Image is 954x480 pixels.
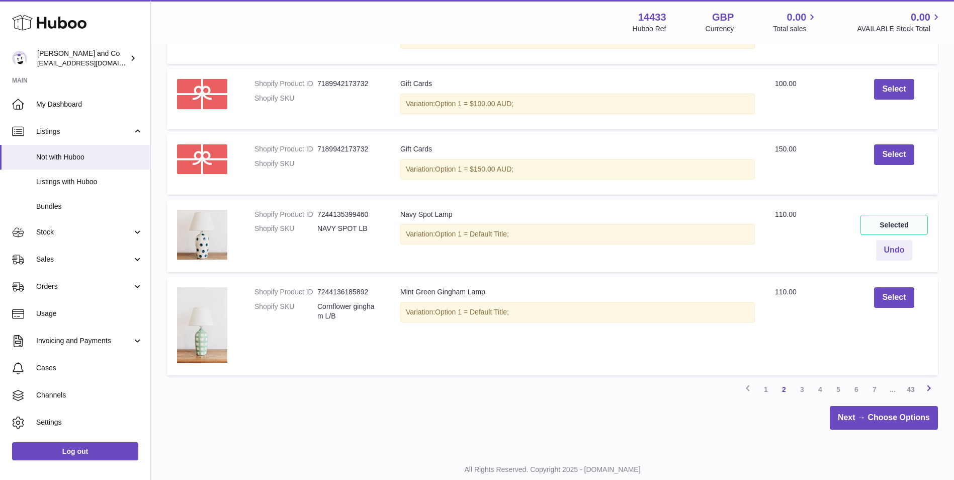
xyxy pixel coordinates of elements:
dd: Cornflower gingham L/B [317,302,380,321]
button: Select [874,79,914,100]
span: Listings with Huboo [36,177,143,187]
dd: 7189942173732 [317,79,380,89]
dt: Shopify SKU [254,302,317,321]
span: 0.00 [787,11,807,24]
span: Usage [36,309,143,318]
span: [EMAIL_ADDRESS][DOMAIN_NAME] [37,59,148,67]
a: 0.00 AVAILABLE Stock Total [857,11,942,34]
div: Navy Spot Lamp [400,210,755,219]
img: e38bd83af578077b65a31424bd24d085_eeef8b34-ebaf-425e-9b5d-8217ba490d08.png [177,79,227,109]
dt: Shopify SKU [254,224,317,233]
div: Selected [860,215,928,235]
strong: GBP [712,11,734,24]
div: Gift Cards [400,144,755,154]
p: All Rights Reserved. Copyright 2025 - [DOMAIN_NAME] [159,465,946,474]
a: 7 [865,380,884,398]
a: 1 [757,380,775,398]
span: ... [884,380,902,398]
span: Option 1 = Default Title; [435,308,509,316]
div: Variation: [400,94,755,114]
a: 2 [775,380,793,398]
span: Cases [36,363,143,373]
img: internalAdmin-14433@internal.huboo.com [12,51,27,66]
span: 110.00 [775,288,797,296]
span: 110.00 [775,210,797,218]
dt: Shopify Product ID [254,210,317,219]
span: 0.00 [911,11,930,24]
div: Gift Cards [400,79,755,89]
a: 3 [793,380,811,398]
span: Bundles [36,202,143,211]
span: Not with Huboo [36,152,143,162]
dt: Shopify SKU [254,94,317,103]
div: Variation: [400,159,755,180]
span: 150.00 [775,145,797,153]
span: Invoicing and Payments [36,336,132,346]
div: Huboo Ref [633,24,666,34]
a: 4 [811,380,829,398]
dt: Shopify SKU [254,159,317,169]
div: Currency [706,24,734,34]
span: My Dashboard [36,100,143,109]
span: Sales [36,255,132,264]
strong: 14433 [638,11,666,24]
img: Noss_Co_AbbieMelle_17_1.jpg [177,210,227,260]
span: Option 1 = Default Title; [435,230,509,238]
a: 5 [829,380,847,398]
span: 100.00 [775,79,797,88]
dd: 7189942173732 [317,144,380,154]
span: Option 1 = $100.00 AUD; [435,100,513,108]
dt: Shopify Product ID [254,287,317,297]
span: Channels [36,390,143,400]
span: Orders [36,282,132,291]
span: Total sales [773,24,818,34]
dt: Shopify Product ID [254,79,317,89]
span: AVAILABLE Stock Total [857,24,942,34]
dd: 7244136185892 [317,287,380,297]
img: Noss_Co_AbbieMelle_20_1.jpg [177,287,227,363]
div: [PERSON_NAME] and Co [37,49,128,68]
span: Settings [36,418,143,427]
div: Variation: [400,224,755,245]
a: Log out [12,442,138,460]
a: 43 [902,380,920,398]
button: Undo [876,240,913,261]
div: Variation: [400,302,755,323]
span: Listings [36,127,132,136]
span: Stock [36,227,132,237]
button: Select [874,287,914,308]
span: Option 1 = $150.00 AUD; [435,165,513,173]
dd: NAVY SPOT LB [317,224,380,233]
img: e38bd83af578077b65a31424bd24d085_eeef8b34-ebaf-425e-9b5d-8217ba490d08.png [177,144,227,175]
dt: Shopify Product ID [254,144,317,154]
button: Select [874,144,914,165]
a: 6 [847,380,865,398]
a: Next → Choose Options [830,406,938,430]
dd: 7244135399460 [317,210,380,219]
div: Mint Green Gingham Lamp [400,287,755,297]
a: 0.00 Total sales [773,11,818,34]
